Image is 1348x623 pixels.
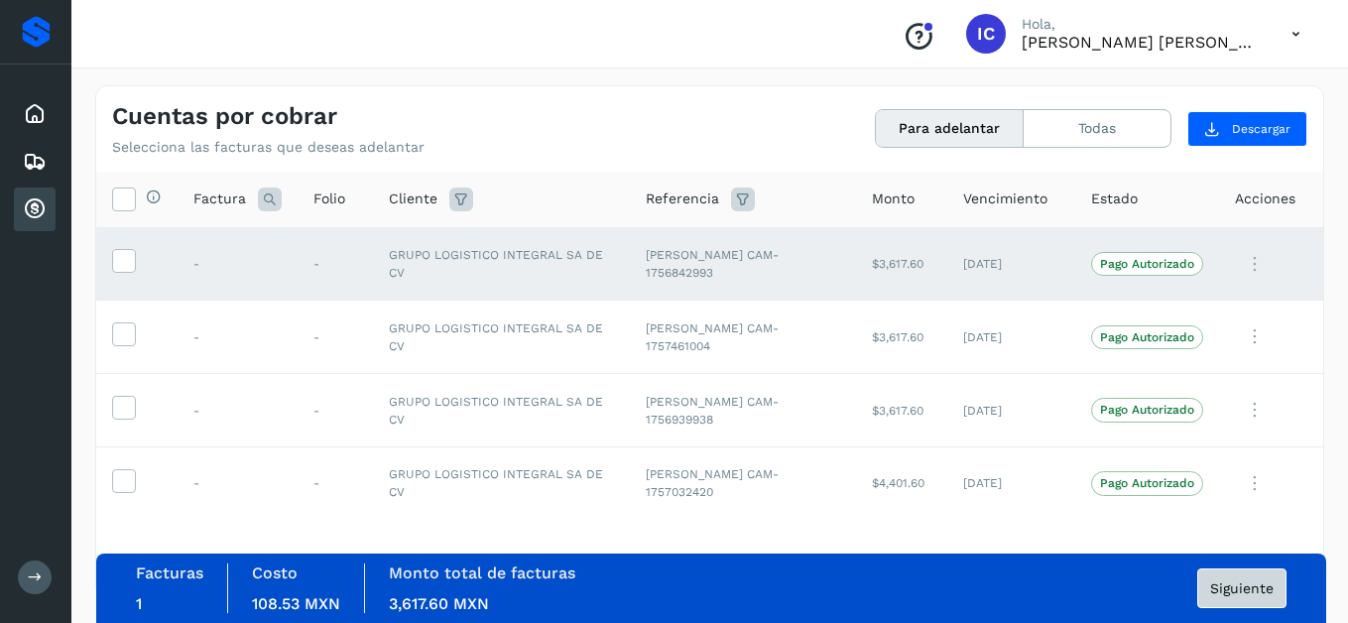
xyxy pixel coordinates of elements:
[298,374,373,447] td: -
[313,188,345,209] span: Folio
[112,102,337,131] h4: Cuentas por cobrar
[252,563,298,582] label: Costo
[947,301,1075,374] td: [DATE]
[252,594,340,613] span: 108.53 MXN
[136,563,203,582] label: Facturas
[389,594,489,613] span: 3,617.60 MXN
[1024,110,1170,147] button: Todas
[193,188,246,209] span: Factura
[1100,257,1194,271] p: Pago Autorizado
[373,374,630,447] td: GRUPO LOGISTICO INTEGRAL SA DE CV
[373,301,630,374] td: GRUPO LOGISTICO INTEGRAL SA DE CV
[14,187,56,231] div: Cuentas por cobrar
[856,301,947,374] td: $3,617.60
[298,446,373,520] td: -
[1197,568,1287,608] button: Siguiente
[856,374,947,447] td: $3,617.60
[1232,120,1290,138] span: Descargar
[1187,111,1307,147] button: Descargar
[856,446,947,520] td: $4,401.60
[1100,330,1194,344] p: Pago Autorizado
[14,140,56,184] div: Embarques
[112,139,425,156] p: Selecciona las facturas que deseas adelantar
[630,301,856,374] td: [PERSON_NAME] CAM-1757461004
[298,301,373,374] td: -
[373,446,630,520] td: GRUPO LOGISTICO INTEGRAL SA DE CV
[856,227,947,301] td: $3,617.60
[178,227,298,301] td: -
[947,374,1075,447] td: [DATE]
[1022,33,1260,52] p: Isaias Camacho Valencia
[947,227,1075,301] td: [DATE]
[630,446,856,520] td: [PERSON_NAME] CAM-1757032420
[630,374,856,447] td: [PERSON_NAME] CAM-1756939938
[1100,403,1194,417] p: Pago Autorizado
[646,188,719,209] span: Referencia
[947,446,1075,520] td: [DATE]
[963,188,1047,209] span: Vencimiento
[373,227,630,301] td: GRUPO LOGISTICO INTEGRAL SA DE CV
[298,227,373,301] td: -
[876,110,1024,147] button: Para adelantar
[1210,581,1274,595] span: Siguiente
[1022,16,1260,33] p: Hola,
[178,301,298,374] td: -
[630,227,856,301] td: [PERSON_NAME] CAM-1756842993
[1100,476,1194,490] p: Pago Autorizado
[178,446,298,520] td: -
[136,594,142,613] span: 1
[872,188,915,209] span: Monto
[14,92,56,136] div: Inicio
[178,374,298,447] td: -
[1091,188,1138,209] span: Estado
[389,563,575,582] label: Monto total de facturas
[1235,188,1295,209] span: Acciones
[389,188,437,209] span: Cliente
